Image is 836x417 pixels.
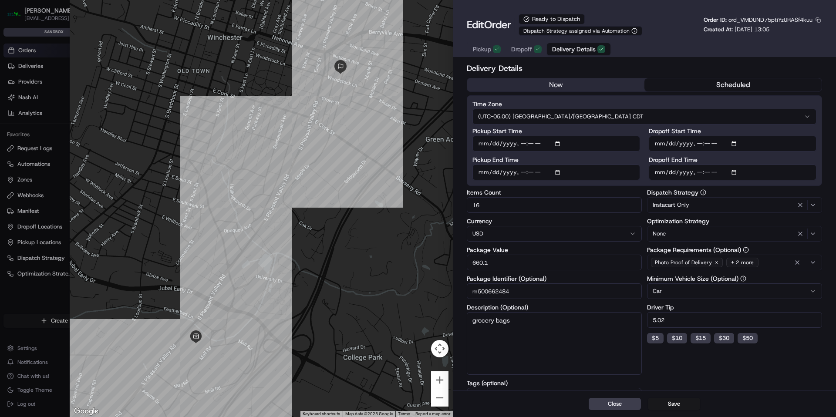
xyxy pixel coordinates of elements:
[667,333,687,343] button: $10
[72,406,101,417] img: Google
[589,398,641,410] button: Close
[511,45,532,54] span: Dropoff
[647,304,822,310] label: Driver Tip
[23,56,144,65] input: Clear
[415,411,450,416] a: Report a map error
[519,14,585,24] div: Ready to Dispatch
[82,126,140,135] span: API Documentation
[704,16,812,24] p: Order ID:
[467,247,642,253] label: Package Value
[467,218,642,224] label: Currency
[647,333,664,343] button: $5
[72,406,101,417] a: Open this area in Google Maps (opens a new window)
[467,276,642,282] label: Package Identifier (Optional)
[655,259,712,266] span: Photo Proof of Delivery
[738,333,758,343] button: $50
[743,247,749,253] button: Package Requirements (Optional)
[467,312,642,375] textarea: grocery bags
[30,92,110,99] div: We're available if you need us!
[467,304,642,310] label: Description (Optional)
[87,148,105,154] span: Pylon
[61,147,105,154] a: Powered byPylon
[647,226,822,242] button: None
[714,333,734,343] button: $30
[644,78,822,91] button: scheduled
[467,380,642,386] label: Tags (optional)
[740,276,746,282] button: Minimum Vehicle Size (Optional)
[467,283,642,299] input: Enter package identifier
[649,128,816,134] label: Dropoff Start Time
[647,276,822,282] label: Minimum Vehicle Size (Optional)
[398,411,410,416] a: Terms (opens in new tab)
[647,197,822,213] button: Instacart Only
[728,16,812,24] span: ord_VMDUND75ptiYzURASf4kuu
[303,411,340,417] button: Keyboard shortcuts
[467,197,642,213] input: Enter items count
[472,128,640,134] label: Pickup Start Time
[148,86,158,96] button: Start new chat
[704,26,769,34] p: Created At:
[9,127,16,134] div: 📗
[30,83,143,92] div: Start new chat
[472,101,816,107] label: Time Zone
[9,83,24,99] img: 1736555255976-a54dd68f-1ca7-489b-9aae-adbdc363a1c4
[345,411,393,416] span: Map data ©2025 Google
[473,45,491,54] span: Pickup
[74,127,81,134] div: 💻
[647,218,822,224] label: Optimization Strategy
[467,78,644,91] button: now
[467,255,642,270] input: Enter package value
[519,26,642,36] button: Dispatch Strategy assigned via Automation
[431,340,448,357] button: Map camera controls
[9,9,26,26] img: Nash
[735,26,769,33] span: [DATE] 13:05
[649,157,816,163] label: Dropoff End Time
[9,35,158,49] p: Welcome 👋
[467,18,511,32] h1: Edit
[647,247,822,253] label: Package Requirements (Optional)
[700,189,706,195] button: Dispatch Strategy
[647,255,822,270] button: Photo Proof of Delivery+ 2 more
[467,189,642,195] label: Items Count
[431,371,448,389] button: Zoom in
[552,45,596,54] span: Delivery Details
[726,258,758,267] div: + 2 more
[472,157,640,163] label: Pickup End Time
[70,123,143,138] a: 💻API Documentation
[648,398,700,410] button: Save
[523,27,630,34] span: Dispatch Strategy assigned via Automation
[647,189,822,195] label: Dispatch Strategy
[653,230,666,238] span: None
[653,201,689,209] span: Instacart Only
[5,123,70,138] a: 📗Knowledge Base
[467,62,822,74] h2: Delivery Details
[484,18,511,32] span: Order
[431,389,448,407] button: Zoom out
[691,333,711,343] button: $15
[17,126,67,135] span: Knowledge Base
[647,312,822,328] input: Enter driver tip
